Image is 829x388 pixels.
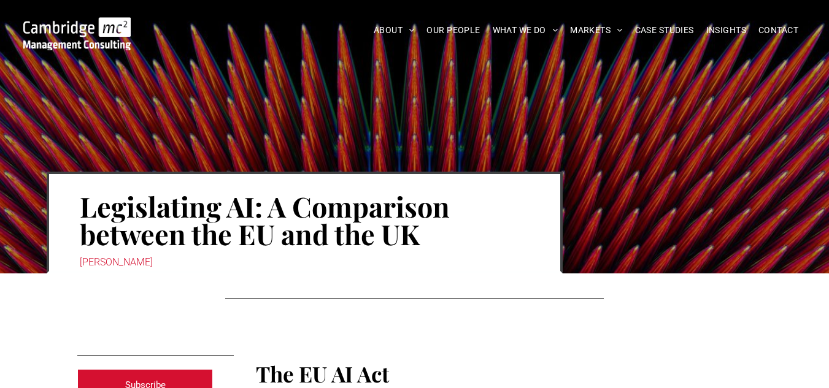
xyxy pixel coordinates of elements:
h1: Legislating AI: A Comparison between the EU and the UK [80,191,530,249]
a: MARKETS [564,21,628,40]
a: CASE STUDIES [629,21,700,40]
a: INSIGHTS [700,21,752,40]
a: Your Business Transformed | Cambridge Management Consulting [23,19,131,32]
span: The EU AI Act [256,359,389,388]
a: OUR PEOPLE [420,21,486,40]
div: [PERSON_NAME] [80,254,530,271]
a: WHAT WE DO [487,21,565,40]
img: Go to Homepage [23,17,131,50]
a: CONTACT [752,21,804,40]
a: ABOUT [368,21,421,40]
